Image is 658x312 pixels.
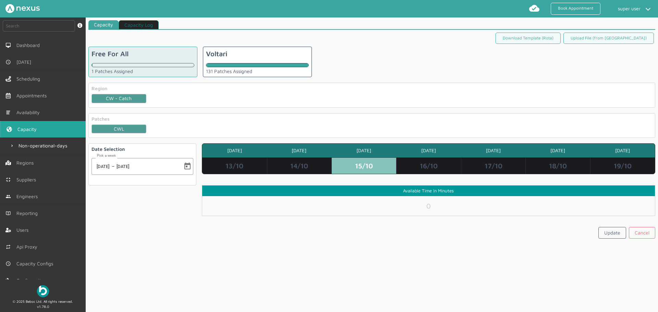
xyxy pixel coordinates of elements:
button: Open calendar [182,161,193,172]
a: Upload File (from [GEOGRAPHIC_DATA]) [563,33,654,44]
th: [DATE] [202,144,267,157]
input: End date [117,162,157,171]
th: [DATE] [396,144,461,157]
th: [DATE] [267,144,332,157]
td: 19/10 [590,157,655,174]
img: md-time.svg [5,261,11,266]
a: Cancel [629,227,655,239]
span: Configurations [16,278,51,283]
img: md-list.svg [5,110,11,115]
td: 17/10 [461,157,526,174]
td: 14/10 [267,157,332,174]
div: Patches [92,116,110,122]
img: md-build.svg [5,278,11,283]
th: [DATE] [461,144,526,157]
a: Book Appointment [551,3,600,15]
td: 13/10 [202,157,267,174]
span: Scheduling [16,76,43,82]
span: Suppliers [16,177,39,182]
img: md-contract.svg [5,177,11,182]
img: md-desktop.svg [5,43,11,48]
span: – [112,163,115,171]
th: [DATE] [331,144,396,157]
a: Capacity [88,20,119,29]
img: user-left-menu.svg [5,227,11,233]
span: Engineers [16,194,40,199]
img: capacity-left-menu.svg [7,127,12,132]
div: 131 Patches Assigned [206,69,309,74]
span: Regions [16,160,36,166]
div: CW - Catch [92,94,146,103]
mat-label: Pick a week [97,154,116,158]
input: Search by: Ref, PostCode, MPAN, MPRN, Account, Customer [3,20,75,32]
span: Non-operational-days [19,143,70,148]
span: Availability [16,110,42,115]
td: 18/10 [525,157,590,174]
img: Beboc Logo [37,285,49,297]
span: Api Proxy [16,244,40,250]
img: md-repeat.svg [5,244,11,250]
div: Available Time In Minutes [202,185,655,196]
img: md-cloud-done.svg [529,3,540,14]
span: Appointments [16,93,49,98]
a: Capacity Log [119,20,159,29]
th: [DATE] [525,144,590,157]
th: [DATE] [590,144,655,157]
td: 16/10 [396,157,461,174]
input: Start date [97,162,110,171]
div: Free For All [92,50,129,58]
a: Download Template (Rota) [496,33,561,44]
span: Capacity [17,127,39,132]
div: Region [92,86,107,91]
span: Users [16,227,31,233]
a: Non-operational-days [5,137,86,154]
td: 15/10 [331,157,396,174]
img: appointments-left-menu.svg [5,93,11,98]
span: [DATE] [16,59,34,65]
h4: Date Selection [92,146,193,152]
div: CWL [92,124,146,133]
img: scheduling-left-menu.svg [5,76,11,82]
div: 1 Patches Assigned [92,69,194,74]
span: Capacity Configs [16,261,56,266]
img: md-time.svg [5,59,11,65]
span: Dashboard [16,43,42,48]
img: md-people.svg [5,194,11,199]
div: Voltari [206,50,227,58]
img: Nexus [5,4,40,13]
span: Reporting [16,211,40,216]
a: Update [598,227,626,239]
img: regions.left-menu.svg [5,160,11,166]
img: md-book.svg [5,211,11,216]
